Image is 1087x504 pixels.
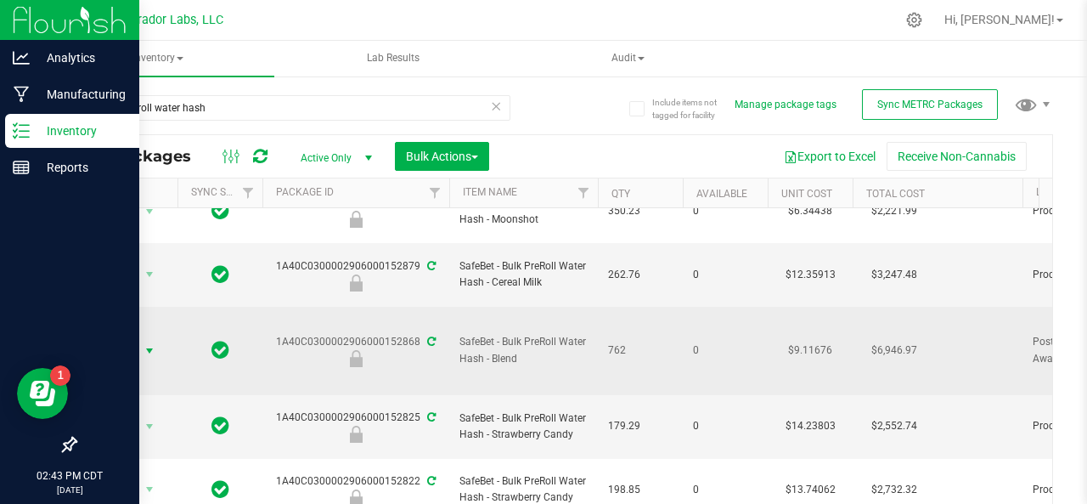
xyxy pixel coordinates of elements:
span: 262.76 [608,267,673,283]
span: Audit [512,42,744,76]
span: Include items not tagged for facility [652,96,737,122]
a: Filter [421,178,449,207]
div: 1A40C0300002906000152879 [260,258,452,292]
p: Reports [30,157,132,178]
span: 179.29 [608,418,673,434]
span: 0 [693,482,758,498]
span: Sync from Compliance System [425,475,436,487]
span: $2,732.32 [863,478,926,502]
inline-svg: Reports [13,159,30,176]
span: $6,946.97 [863,338,926,363]
button: Export to Excel [773,142,887,171]
p: Inventory [30,121,132,141]
span: select [139,263,161,286]
span: 0 [693,267,758,283]
span: In Sync [211,263,229,286]
td: $9.11676 [768,307,853,395]
a: Item Name [463,186,517,198]
div: Production - XO - Sifted [260,426,452,443]
a: Filter [570,178,598,207]
span: select [139,200,161,224]
span: 762 [608,343,673,359]
button: Manage package tags [735,98,836,112]
span: 0 [693,418,758,434]
a: Available [696,188,747,200]
td: $12.35913 [768,243,853,307]
td: $14.23803 [768,395,853,459]
div: 1A40C0300002906000152825 [260,410,452,443]
p: [DATE] [8,484,132,496]
span: 198.85 [608,482,673,498]
span: Sync from Compliance System [425,411,436,423]
span: SafeBet - Bulk PreRoll Water Hash - Cereal Milk [459,258,588,291]
p: 02:43 PM CDT [8,468,132,484]
span: Sync from Compliance System [425,336,436,348]
span: select [139,478,161,501]
span: Sync from Compliance System [425,260,436,272]
span: Sync METRC Packages [877,99,983,110]
span: Clear [490,95,502,117]
iframe: Resource center unread badge [50,365,70,386]
iframe: Resource center [17,368,68,419]
span: SafeBet - Bulk PreRoll Water Hash - Blend [459,334,588,366]
span: $2,221.99 [863,199,926,224]
input: Search Package ID, Item Name, SKU, Lot or Part Number... [75,95,510,121]
a: Lab Results [276,41,510,76]
div: Manage settings [904,12,925,28]
button: Sync METRC Packages [862,89,998,120]
inline-svg: Analytics [13,49,30,66]
span: $3,247.48 [863,263,926,287]
span: In Sync [211,414,229,438]
a: Inventory [41,41,274,76]
span: 350.23 [608,203,673,219]
p: Manufacturing [30,84,132,105]
div: Production - XO - Sifted [260,211,452,228]
span: select [139,339,161,363]
a: Qty [611,188,630,200]
span: All Packages [88,147,208,166]
div: Post Processing - XO - Awaiting Blend [260,350,452,367]
a: Filter [234,178,262,207]
inline-svg: Inventory [13,122,30,139]
span: select [139,415,161,439]
button: Receive Non-Cannabis [887,142,1027,171]
span: $2,552.74 [863,414,926,439]
td: $6.34438 [768,180,853,244]
a: Audit [511,41,745,76]
span: SafeBet - Bulk PreRoll Water Hash - Moonshot [459,195,588,227]
span: In Sync [211,478,229,501]
span: 0 [693,343,758,359]
inline-svg: Manufacturing [13,86,30,103]
span: Curador Labs, LLC [123,13,223,27]
button: Bulk Actions [395,142,489,171]
a: Total Cost [866,188,925,200]
span: Lab Results [344,51,442,65]
a: Package ID [276,186,334,198]
span: 0 [693,203,758,219]
div: Production - XO - Sifted [260,275,452,292]
span: SafeBet - Bulk PreRoll Water Hash - Strawberry Candy [459,411,588,443]
span: In Sync [211,338,229,362]
div: 1A40C0300002906000152868 [260,334,452,367]
div: 1A40C0300002906000152888 [260,195,452,228]
p: Analytics [30,48,132,68]
span: Bulk Actions [406,150,478,163]
a: Sync Status [191,186,256,198]
a: Unit Cost [781,188,832,200]
span: In Sync [211,199,229,223]
span: Hi, [PERSON_NAME]! [944,13,1055,26]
